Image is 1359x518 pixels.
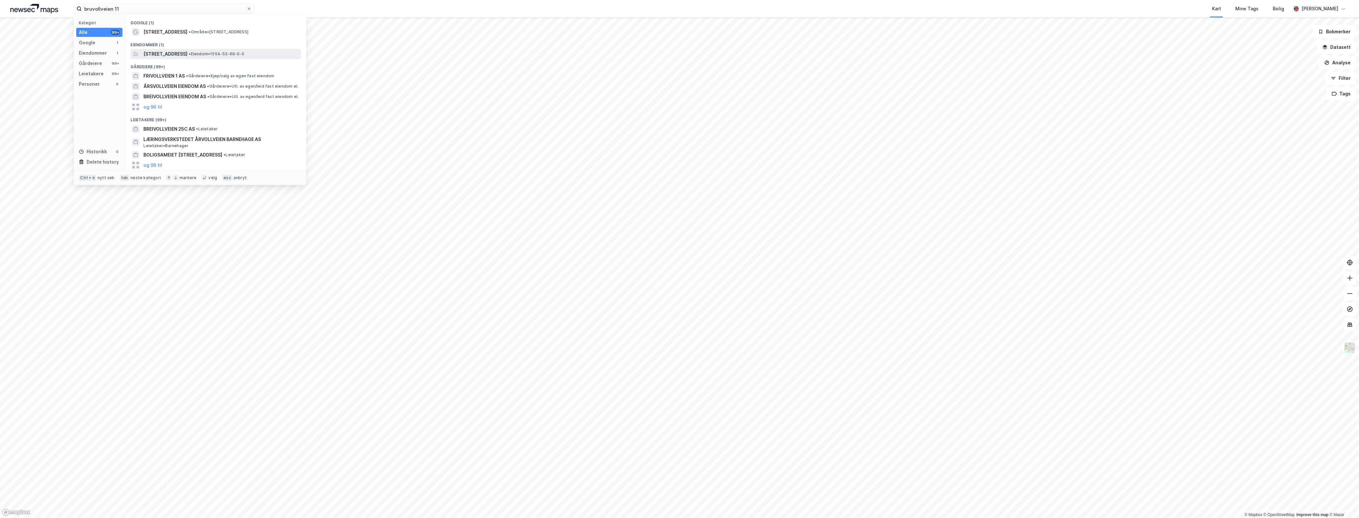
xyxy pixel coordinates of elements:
input: Søk på adresse, matrikkel, gårdeiere, leietakere eller personer [82,4,246,14]
span: BOLIGSAMEIET [STREET_ADDRESS] [143,151,222,159]
div: Google (1) [125,15,306,27]
div: markere [180,175,196,180]
iframe: Chat Widget [1327,487,1359,518]
span: FRIVOLLVEIEN 1 AS [143,72,185,80]
img: logo.a4113a55bc3d86da70a041830d287a7e.svg [10,4,58,14]
button: og 96 til [143,103,162,111]
button: Bokmerker [1313,25,1356,38]
span: • [186,73,188,78]
div: [PERSON_NAME] [1302,5,1338,13]
div: Kart [1212,5,1221,13]
a: Mapbox homepage [2,509,30,516]
div: Leietakere [79,70,104,78]
div: Gårdeiere [79,59,102,67]
div: Gårdeiere (99+) [125,59,306,71]
span: • [189,29,191,34]
span: • [224,152,225,157]
span: [STREET_ADDRESS] [143,28,187,36]
div: Kategori [79,20,122,25]
span: BREIVOLLVEIEN 25C AS [143,125,195,133]
a: Improve this map [1297,513,1329,517]
span: Leietaker [224,152,245,157]
div: avbryt [234,175,247,180]
div: Ctrl + k [79,175,96,181]
div: nytt søk [98,175,115,180]
button: Datasett [1317,41,1356,54]
div: Personer [79,80,100,88]
span: Leietaker • Barnehager [143,143,188,148]
div: Eiendommer [79,49,107,57]
div: 99+ [111,71,120,76]
div: Kontrollprogram for chat [1327,487,1359,518]
img: Z [1344,342,1356,354]
a: Mapbox [1245,513,1262,517]
span: ÅRSVOLLVEIEN EIENDOM AS [143,82,206,90]
div: Leietakere (99+) [125,112,306,124]
div: neste kategori [131,175,161,180]
div: 1 [115,50,120,56]
span: BREIVOLLVEIEN EIENDOM AS [143,93,206,101]
span: Gårdeiere • Utl. av egen/leid fast eiendom el. [207,94,298,99]
span: • [207,94,209,99]
span: Område • [STREET_ADDRESS] [189,29,248,35]
span: Eiendom • 1554-53-69-0-0 [189,51,244,57]
span: Gårdeiere • Kjøp/salg av egen fast eiendom [186,73,274,79]
span: Gårdeiere • Utl. av egen/leid fast eiendom el. [207,84,298,89]
div: Mine Tags [1235,5,1259,13]
div: Historikk [79,148,107,156]
div: esc [222,175,232,181]
div: 0 [115,81,120,87]
div: tab [120,175,130,181]
div: 99+ [111,30,120,35]
div: Google [79,39,95,47]
div: 1 [115,40,120,45]
span: • [196,126,198,131]
span: • [189,51,191,56]
button: og 96 til [143,161,162,169]
span: [STREET_ADDRESS] [143,50,187,58]
div: Alle [79,28,88,36]
div: Bolig [1273,5,1284,13]
button: Analyse [1319,56,1356,69]
span: LÆRINGSVERKSTEDET ÅRVOLLVEIEN BARNEHAGE AS [143,135,298,143]
div: Eiendommer (1) [125,37,306,49]
button: Tags [1326,87,1356,100]
span: • [207,84,209,89]
div: 99+ [111,61,120,66]
a: OpenStreetMap [1264,513,1295,517]
div: velg [208,175,217,180]
div: 0 [115,149,120,154]
div: Delete history [87,158,119,166]
span: Leietaker [196,126,218,132]
button: Filter [1325,72,1356,85]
